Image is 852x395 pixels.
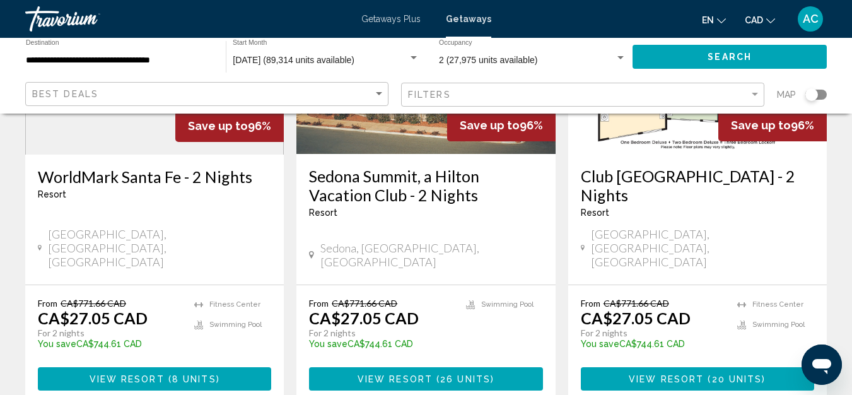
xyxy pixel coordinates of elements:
[591,227,814,269] span: [GEOGRAPHIC_DATA], [GEOGRAPHIC_DATA], [GEOGRAPHIC_DATA]
[38,367,271,391] button: View Resort(8 units)
[38,339,76,349] span: You save
[708,52,752,62] span: Search
[581,309,691,327] p: CA$27.05 CAD
[309,367,542,391] button: View Resort(26 units)
[702,11,726,29] button: Change language
[309,298,329,309] span: From
[38,327,182,339] p: For 2 nights
[794,6,827,32] button: User Menu
[309,339,347,349] span: You save
[48,227,271,269] span: [GEOGRAPHIC_DATA], [GEOGRAPHIC_DATA], [GEOGRAPHIC_DATA]
[38,167,271,186] a: WorldMark Santa Fe - 2 Nights
[745,11,775,29] button: Change currency
[629,374,704,384] span: View Resort
[581,339,725,349] p: CA$744.61 CAD
[90,374,165,384] span: View Resort
[38,339,182,349] p: CA$744.61 CAD
[188,119,248,133] span: Save up to
[633,45,827,68] button: Search
[38,309,148,327] p: CA$27.05 CAD
[175,110,284,142] div: 96%
[604,298,669,309] span: CA$771.66 CAD
[581,327,725,339] p: For 2 nights
[209,321,262,329] span: Swimming Pool
[209,300,260,309] span: Fitness Center
[309,339,453,349] p: CA$744.61 CAD
[440,374,491,384] span: 26 units
[32,89,98,99] span: Best Deals
[172,374,216,384] span: 8 units
[320,241,542,269] span: Sedona, [GEOGRAPHIC_DATA], [GEOGRAPHIC_DATA]
[38,298,57,309] span: From
[581,208,609,218] span: Resort
[38,189,66,199] span: Resort
[25,6,349,32] a: Travorium
[309,208,337,218] span: Resort
[731,119,791,132] span: Save up to
[446,14,491,24] a: Getaways
[447,109,556,141] div: 96%
[433,374,494,384] span: ( )
[401,82,764,108] button: Filter
[408,90,451,100] span: Filters
[309,167,542,204] a: Sedona Summit, a Hilton Vacation Club - 2 Nights
[581,298,600,309] span: From
[712,374,762,384] span: 20 units
[309,327,453,339] p: For 2 nights
[481,300,534,309] span: Swimming Pool
[460,119,520,132] span: Save up to
[581,339,619,349] span: You save
[439,55,537,65] span: 2 (27,975 units available)
[358,374,433,384] span: View Resort
[803,13,819,25] span: AC
[777,86,796,103] span: Map
[361,14,421,24] a: Getaways Plus
[165,374,220,384] span: ( )
[752,300,803,309] span: Fitness Center
[233,55,354,65] span: [DATE] (89,314 units available)
[581,367,814,391] button: View Resort(20 units)
[32,89,385,100] mat-select: Sort by
[802,345,842,385] iframe: Button to launch messaging window
[309,309,419,327] p: CA$27.05 CAD
[752,321,805,329] span: Swimming Pool
[704,374,766,384] span: ( )
[581,167,814,204] a: Club [GEOGRAPHIC_DATA] - 2 Nights
[718,109,827,141] div: 96%
[745,15,763,25] span: CAD
[61,298,126,309] span: CA$771.66 CAD
[332,298,397,309] span: CA$771.66 CAD
[702,15,714,25] span: en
